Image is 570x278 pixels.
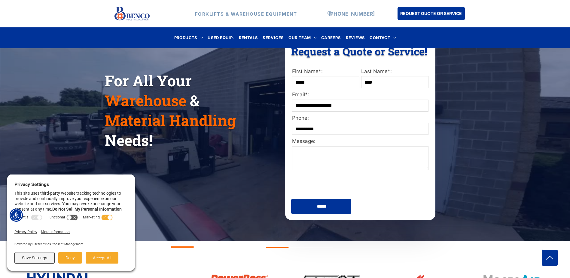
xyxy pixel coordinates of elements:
[205,34,236,42] a: USED EQUIP.
[291,44,427,58] span: Request a Quote or Service!
[10,209,23,222] div: Accessibility Menu
[292,91,428,99] label: Email*:
[236,34,261,42] a: RENTALS
[105,91,186,110] span: Warehouse
[319,34,343,42] a: CAREERS
[105,110,236,130] span: Material Handling
[400,8,462,19] span: REQUEST QUOTE OR SERVICE
[172,34,206,42] a: PRODUCTS
[292,114,428,122] label: Phone:
[398,7,465,20] a: REQUEST QUOTE OR SERVICE
[190,91,199,110] span: &
[367,34,398,42] a: CONTACT
[286,34,319,42] a: OUR TEAM
[328,11,375,17] a: [PHONE_NUMBER]
[195,11,297,17] strong: FORKLIFTS & WAREHOUSE EQUIPMENT
[260,34,286,42] a: SERVICES
[292,137,428,145] label: Message:
[343,34,367,42] a: REVIEWS
[105,130,152,150] span: Needs!
[361,68,428,76] label: Last Name*:
[105,71,192,91] span: For All Your
[292,68,359,76] label: First Name*:
[292,174,374,195] iframe: reCAPTCHA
